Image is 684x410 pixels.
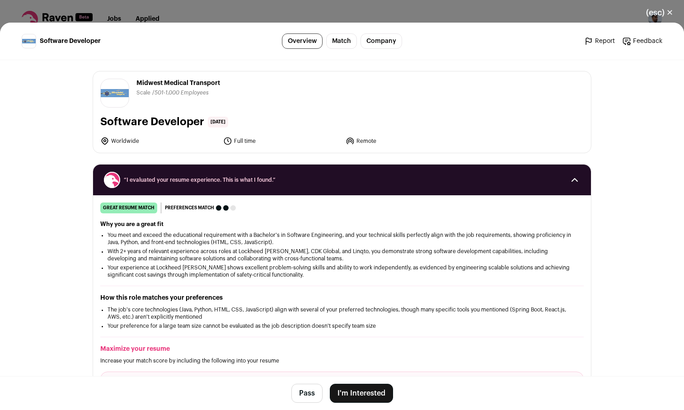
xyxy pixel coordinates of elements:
[326,33,357,49] a: Match
[361,33,402,49] a: Company
[100,221,584,228] h2: Why you are a great fit
[100,357,584,364] p: Increase your match score by including the following into your resume
[100,293,584,302] h2: How this role matches your preferences
[136,79,220,88] span: Midwest Medical Transport
[101,89,129,98] img: 323824b42ac96056ee35986ae349b6e9cf7b41c8e00ad19f268d4dc88aa9c895.jpg
[330,384,393,403] button: I'm Interested
[584,37,615,46] a: Report
[152,90,209,96] li: /
[100,203,157,213] div: great resume match
[622,37,662,46] a: Feedback
[108,248,576,262] li: With 2+ years of relevant experience across roles at Lockheed [PERSON_NAME], CDK Global, and Linq...
[635,3,684,23] button: Close modal
[291,384,323,403] button: Pass
[208,117,228,127] span: [DATE]
[165,203,214,212] span: Preferences match
[22,39,36,43] img: 323824b42ac96056ee35986ae349b6e9cf7b41c8e00ad19f268d4dc88aa9c895.jpg
[136,90,152,96] li: Scale
[155,90,209,95] span: 501-1,000 Employees
[108,231,576,246] li: You meet and exceed the educational requirement with a Bachelor's in Software Engineering, and yo...
[108,322,576,330] li: Your preference for a large team size cannot be evaluated as the job description doesn't specify ...
[100,137,218,146] li: Worldwide
[40,37,101,46] span: Software Developer
[100,115,204,129] h1: Software Developer
[223,137,341,146] li: Full time
[108,264,576,278] li: Your experience at Lockheed [PERSON_NAME] shows excellent problem-solving skills and ability to w...
[100,344,584,353] h2: Maximize your resume
[108,306,576,320] li: The job's core technologies (Java, Python, HTML, CSS, JavaScript) align with several of your pref...
[282,33,323,49] a: Overview
[124,176,560,184] span: “I evaluated your resume experience. This is what I found.”
[346,137,463,146] li: Remote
